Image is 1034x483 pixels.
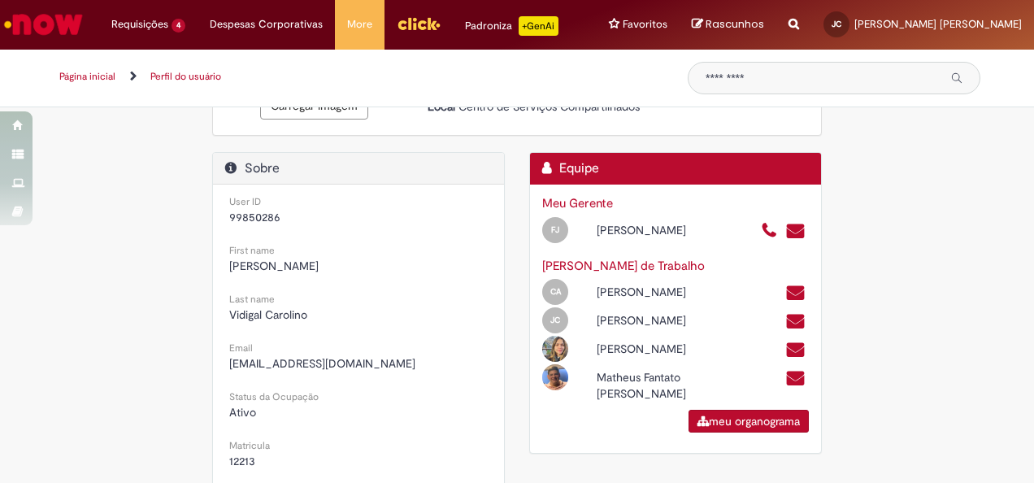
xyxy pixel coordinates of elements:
[229,210,280,224] span: 99850286
[397,11,441,36] img: click_logo_yellow_360x200.png
[2,8,85,41] img: ServiceNow
[761,222,778,241] a: Ligar para +55 (83) 30415756
[229,439,270,452] small: Matricula
[785,222,806,241] a: Enviar um e-mail para jpfdsnj@ambev.com.br
[785,284,806,302] a: Enviar um e-mail para 99810177@ambev.com.br
[229,405,256,420] span: Ativo
[530,276,749,305] div: Open Profile: Camila Palmeira Asano
[785,341,806,359] a: Enviar um e-mail para 99795688@ambev.com.br
[519,16,558,36] p: +GenAi
[689,410,809,433] a: meu organograma
[542,161,809,176] h2: Equipe
[229,342,253,355] small: Email
[54,62,663,92] ul: Trilhas de página
[692,17,764,33] a: Rascunhos
[229,195,261,208] small: User ID
[584,222,748,238] div: [PERSON_NAME]
[706,16,764,32] span: Rascunhos
[530,305,749,333] div: Open Profile: José Antonio Castilho
[172,19,185,33] span: 4
[584,341,748,357] div: [PERSON_NAME]
[229,244,275,257] small: First name
[542,259,809,273] h3: [PERSON_NAME] de Trabalho
[530,333,749,362] div: Open Profile: Maria Dalva Rodrigues Lima
[785,369,806,388] a: Enviar um e-mail para 99828488@ambev.com.br
[542,197,809,211] h3: Meu Gerente
[229,259,319,273] span: [PERSON_NAME]
[584,284,748,300] div: [PERSON_NAME]
[530,215,749,243] div: Open Profile: Francisco De Souza Nunes Junior
[225,161,492,176] h2: Sobre
[111,16,168,33] span: Requisições
[150,70,221,83] a: Perfil do usuário
[458,99,640,114] span: Centro de Serviços Compartilhados
[347,16,372,33] span: More
[550,286,561,297] span: CA
[550,315,560,325] span: JC
[59,70,115,83] a: Página inicial
[551,224,559,235] span: FJ
[832,19,841,29] span: JC
[465,16,558,36] div: Padroniza
[210,16,323,33] span: Despesas Corporativas
[623,16,667,33] span: Favoritos
[229,293,275,306] small: Last name
[229,454,255,468] span: 12213
[428,99,458,114] strong: Local
[785,312,806,331] a: Enviar um e-mail para BRMAI0645@ambev.com.br
[584,312,748,329] div: [PERSON_NAME]
[584,369,748,402] div: Matheus Fantato [PERSON_NAME]
[229,307,307,322] span: Vidigal Carolino
[854,17,1022,31] span: [PERSON_NAME] [PERSON_NAME]
[229,390,319,403] small: Status da Ocupação
[530,362,749,402] div: Open Profile: Matheus Fantato De Camargo
[229,356,415,371] span: [EMAIL_ADDRESS][DOMAIN_NAME]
